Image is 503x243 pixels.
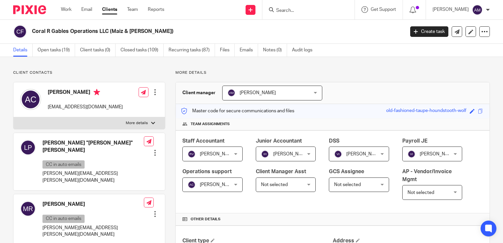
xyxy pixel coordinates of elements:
div: old-fashioned-taupe-houndstooth-wolf [386,107,466,115]
h4: [PERSON_NAME] [48,89,123,97]
img: svg%3E [188,150,196,158]
span: Not selected [261,182,288,187]
a: Team [127,6,138,13]
a: Work [61,6,71,13]
p: [PERSON_NAME][EMAIL_ADDRESS][PERSON_NAME][DOMAIN_NAME] [42,170,144,184]
p: [PERSON_NAME][EMAIL_ADDRESS][PERSON_NAME][DOMAIN_NAME] [42,225,144,238]
a: Clients [102,6,117,13]
i: Primary [93,89,100,95]
p: [PERSON_NAME] [433,6,469,13]
span: Get Support [371,7,396,12]
span: Other details [191,217,221,222]
span: Team assignments [191,121,230,127]
span: [PERSON_NAME] [346,152,383,156]
a: Emails [240,44,258,57]
img: svg%3E [20,140,36,155]
p: Master code for secure communications and files [181,108,294,114]
p: CC in auto emails [42,160,85,169]
span: Operations support [182,169,232,174]
img: svg%3E [472,5,483,15]
a: Notes (0) [263,44,287,57]
span: [PERSON_NAME] [200,182,236,187]
p: [EMAIL_ADDRESS][DOMAIN_NAME] [48,104,123,110]
span: GCS Assignee [329,169,364,174]
h4: [PERSON_NAME] "[PERSON_NAME]" [PERSON_NAME] [42,140,144,154]
h4: [PERSON_NAME] [42,201,144,208]
a: Closed tasks (109) [120,44,164,57]
a: Client tasks (0) [80,44,116,57]
input: Search [276,8,335,14]
a: Create task [410,26,448,37]
span: [PERSON_NAME] [240,91,276,95]
a: Audit logs [292,44,317,57]
p: Client contacts [13,70,165,75]
span: [PERSON_NAME] [200,152,236,156]
a: Details [13,44,33,57]
span: Client Manager Asst [256,169,306,174]
img: svg%3E [334,150,342,158]
h2: Coral R Gables Operations LLC (Maiz & [PERSON_NAME]) [32,28,327,35]
a: Open tasks (19) [38,44,75,57]
img: svg%3E [408,150,415,158]
img: svg%3E [188,181,196,189]
span: DSS [329,138,339,144]
p: More details [175,70,490,75]
span: Not selected [408,190,434,195]
span: [PERSON_NAME] [273,152,309,156]
a: Files [220,44,235,57]
img: svg%3E [227,89,235,97]
img: svg%3E [261,150,269,158]
span: Not selected [334,182,361,187]
img: Pixie [13,5,46,14]
span: [PERSON_NAME] [420,152,456,156]
span: Payroll JE [402,138,428,144]
img: svg%3E [13,25,27,39]
a: Email [81,6,92,13]
a: Recurring tasks (87) [169,44,215,57]
h3: Client manager [182,90,216,96]
p: More details [126,121,148,126]
img: svg%3E [20,89,41,110]
span: AP - Vendor/Invoice Mgmt [402,169,452,182]
img: svg%3E [20,201,36,217]
span: Junior Accountant [256,138,302,144]
p: CC in auto emails [42,215,85,223]
a: Reports [148,6,164,13]
span: Staff Accountant [182,138,225,144]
